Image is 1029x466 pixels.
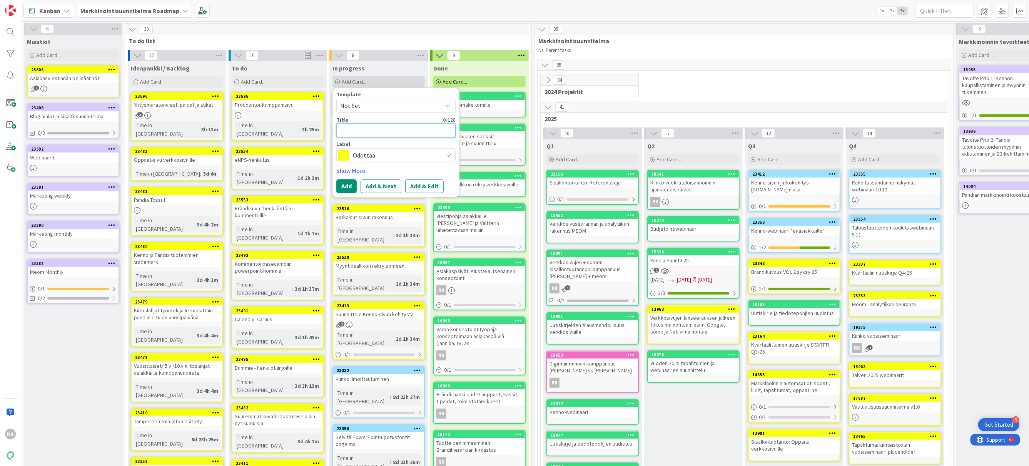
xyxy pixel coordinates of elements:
span: : [292,285,293,293]
div: 16097Asiakaspäivät: Alustava itsenäinen konseptointi [434,259,525,283]
a: 18652Verkkosivuseurannan ja analytiikan rakennus MEOM [546,211,639,243]
div: Brändikuvat henkilöstölle kommenteille [232,203,323,220]
div: 23491 [232,307,323,314]
div: 3h 13m [199,125,220,134]
div: 1d 2h 7m [296,229,321,238]
span: : [393,231,394,240]
div: 23391 [28,184,119,191]
div: 15530Pandia Suunta 25 [648,248,739,265]
div: Kenno ja Pandia tuotenimien trademark [132,250,222,267]
span: 2 [34,85,39,91]
div: 23391 [31,184,119,190]
a: 23483Oppaat-sivu verkkosivuilleTime in [GEOGRAPHIC_DATA]:3d 4h [131,147,223,181]
div: 23388 [31,261,119,266]
a: 23354Taloustuotteiden koulutuswebinaari 5.11 [849,215,941,254]
a: 23353Kenno-webinaari "ei-asiakkaille"1/2 [748,218,840,253]
div: 0/1 [547,194,638,204]
div: 23480 [135,244,222,249]
div: 23516Ratkaisut-sivun rakennus [333,205,424,222]
div: Rahoitussuhdanne näkymät webinaari 10.12 [850,178,940,194]
div: Procountor kumppanisivu [232,100,323,110]
div: 23343Brändikuvaus VOL 2 syksy 25 [749,260,840,277]
div: 23166 [547,171,638,178]
div: Verkkosivuseurannan ja analytiikan rakennus MEOM [547,219,638,236]
span: 1 / 1 [970,111,977,119]
div: 0/1 [434,155,525,165]
a: 16097Asiakaspäivät: Alustava itsenäinen konseptointiRK0/1 [433,258,526,310]
div: Time in [GEOGRAPHIC_DATA] [235,121,299,138]
span: Add Card... [241,78,266,85]
div: 23479Kiitoslahjat työntekijälle vuosittain pandialle tulon vuosipäivänä [132,298,222,322]
div: Time in [GEOGRAPHIC_DATA] [336,275,393,292]
div: 23527 [438,94,525,99]
input: Quick Filter... [916,4,974,18]
div: 23407Brändikuvauksen speksit osallistuville ja suunnittelu [434,124,525,148]
div: 23392 [28,146,119,153]
span: Not Set [340,101,436,111]
span: 0 / 1 [444,243,451,251]
div: 23596 [135,94,222,99]
a: 23480Kenno ja Pandia tuotenimien trademarkTime in [GEOGRAPHIC_DATA]:3d 4h 3m [131,242,223,292]
div: 23165 [749,301,840,308]
div: 3d 4h 2m [195,220,220,229]
span: 0 / 1 [444,301,451,309]
a: 23608Asiakasviestinnän pelisäännöt [27,65,119,97]
div: 23553Brändikuvat henkilöstölle kommenteille [232,196,323,220]
a: 23491Calendly- varausTime in [GEOGRAPHIC_DATA]:3d 1h 43m [232,307,324,349]
a: 18541Kiinko vuokrataloisännöinnin ajankohtaispäivätRK [647,170,740,210]
div: 13963 [648,306,739,313]
div: 19373 [651,218,739,223]
div: RK [550,283,560,293]
div: 23406 [31,105,119,111]
div: Time in [GEOGRAPHIC_DATA] [336,227,393,244]
div: 23554 [232,148,323,155]
div: 2d 1h 34m [394,280,422,288]
div: 23355 [850,171,940,178]
div: 23595 [232,93,323,100]
div: Myyntipäällikön rekry verkkosivuille [434,179,525,189]
div: 0/1 [749,201,840,211]
div: Meom - analytiikan seuranta [850,299,940,309]
div: 23390 [28,222,119,229]
div: 23516 [333,205,424,212]
span: Kanban [39,6,60,15]
div: 23407 [434,124,525,131]
div: 19373Budjetointiwebinaari [648,217,739,234]
div: 23608 [28,66,119,73]
div: 23337 [850,261,940,268]
div: Time in [GEOGRAPHIC_DATA] [134,121,198,138]
a: 23527uratarinalomake tomille [433,92,526,117]
span: Add Card... [556,156,580,163]
div: 18651 [551,251,638,256]
a: 18651Verkkosivujen + somen sisällöntuotannon kumppanuus [PERSON_NAME] + meomRK0/2 [546,250,639,306]
span: 1 / 1 [759,285,766,293]
div: 18541 [648,171,739,178]
b: Markkinointisuunnitelma Roadmap [80,7,179,15]
div: Pandia Suunta 25 [648,255,739,265]
a: 23479Kiitoslahjat työntekijälle vuosittain pandialle tulon vuosipäivänäTime in [GEOGRAPHIC_DATA]:... [131,298,223,347]
div: Marketing weekly [28,191,119,201]
span: Add Card... [968,52,993,59]
span: : [200,169,201,178]
div: 23399Viestipohja asiakkaille [PERSON_NAME] ja Valtterin lähetettävään mailiin [434,204,525,235]
div: 23518Myyntipäällikön rekry someen [333,254,424,271]
div: 23516 [337,206,424,211]
div: 23353 [752,220,840,225]
div: 23165 [752,302,840,307]
div: 3h 25m [300,125,321,134]
span: : [294,229,296,238]
a: 23388Meom Monthly0/10/2 [27,259,119,304]
div: 23354 [850,216,940,223]
a: 23413Suunnittele Kenno-sivun kehitystäTime in [GEOGRAPHIC_DATA]:2d 1h 34m0/1 [332,302,425,360]
a: 15530Pandia Suunta 25[DATE][DATE][DATE]3/3 [647,248,740,299]
a: 23343Brändikuvaus VOL 2 syksy 251/1 [748,259,840,294]
span: 1 [654,268,659,273]
a: 23596Yritysmaratonviesti paidat ja sukatTime in [GEOGRAPHIC_DATA]:3h 13m [131,92,223,141]
div: Asiakaspäivät: Alustava itsenäinen konseptointi [434,266,525,283]
div: 0/1 [28,284,119,293]
span: Support [16,1,35,10]
div: Yritysmaratonviesti paidat ja sukat [132,100,222,110]
div: 23354 [853,216,940,222]
div: 23492 [236,253,323,258]
div: 23608Asiakasviestinnän pelisäännöt [28,66,119,83]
